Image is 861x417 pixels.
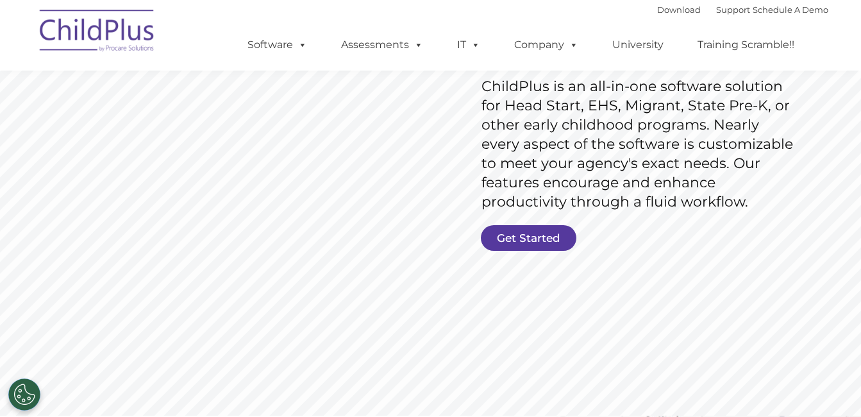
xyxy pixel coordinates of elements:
[481,77,799,212] rs-layer: ChildPlus is an all-in-one software solution for Head Start, EHS, Migrant, State Pre-K, or other ...
[501,32,591,58] a: Company
[328,32,436,58] a: Assessments
[481,225,576,251] a: Get Started
[444,32,493,58] a: IT
[657,4,828,15] font: |
[8,379,40,411] button: Cookies Settings
[599,32,676,58] a: University
[657,4,701,15] a: Download
[235,32,320,58] a: Software
[716,4,750,15] a: Support
[753,4,828,15] a: Schedule A Demo
[685,32,807,58] a: Training Scramble!!
[33,1,162,65] img: ChildPlus by Procare Solutions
